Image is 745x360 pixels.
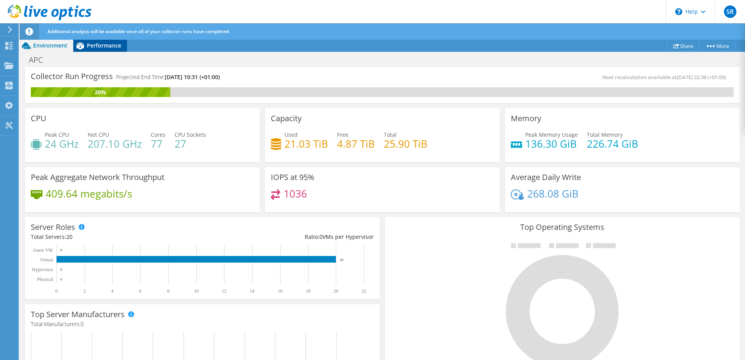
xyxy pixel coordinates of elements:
span: 0 [320,233,323,240]
h4: 4.87 TiB [337,139,375,148]
h4: 21.03 TiB [284,139,328,148]
div: Total Servers: [31,233,202,241]
h4: 27 [175,139,206,148]
text: 22 [362,288,366,294]
h4: Projected End Time: [116,73,220,81]
text: 4 [111,288,113,294]
text: 0 [60,248,62,252]
h3: Peak Aggregate Network Throughput [31,173,164,182]
text: 0 [55,288,58,294]
span: CPU Sockets [175,131,206,138]
h3: Server Roles [31,223,75,231]
text: Physical [37,277,53,282]
text: 18 [306,288,311,294]
text: 14 [250,288,254,294]
text: 0 [60,277,62,281]
h4: 77 [151,139,166,148]
h4: 24 GHz [45,139,79,148]
text: 20 [340,258,344,262]
text: 16 [278,288,282,294]
div: 20% [31,88,170,97]
h3: Capacity [271,114,302,123]
h3: IOPS at 95% [271,173,314,182]
span: Environment [33,42,67,49]
span: [DATE] 10:31 (+01:00) [165,73,220,81]
span: Next recalculation available at [602,74,730,81]
text: 8 [167,288,169,294]
span: Performance [87,42,121,49]
text: Virtual [40,257,53,263]
h4: 409.64 megabits/s [46,189,132,198]
span: Peak CPU [45,131,69,138]
div: Ratio: VMs per Hypervisor [202,233,374,241]
text: 12 [222,288,226,294]
h3: Memory [511,114,541,123]
text: Hypervisor [32,267,53,272]
span: Peak Memory Usage [525,131,578,138]
span: Total [384,131,397,138]
h1: APC [25,56,55,64]
h3: Top Server Manufacturers [31,310,125,319]
h3: Average Daily Write [511,173,581,182]
text: 0 [60,268,62,272]
h4: 1036 [284,189,307,198]
h4: 25.90 TiB [384,139,427,148]
h4: 136.30 GiB [525,139,578,148]
span: Total Memory [587,131,623,138]
span: SR [724,5,736,18]
h4: 268.08 GiB [527,189,579,198]
a: Share [667,40,699,52]
h4: 207.10 GHz [88,139,142,148]
span: Used [284,131,298,138]
span: 20 [66,233,72,240]
text: Guest VM [33,247,53,253]
span: Cores [151,131,166,138]
text: 2 [83,288,86,294]
h4: Total Manufacturers: [31,320,374,328]
h3: Top Operating Systems [391,223,734,231]
a: More [699,40,735,52]
span: Additional analysis will be available once all of your collector runs have completed. [48,28,230,35]
text: 6 [139,288,141,294]
span: [DATE] 22:36 (+01:00) [677,74,726,81]
h3: CPU [31,114,46,123]
h4: 226.74 GiB [587,139,638,148]
svg: \n [675,8,682,15]
span: Free [337,131,348,138]
text: 10 [194,288,199,294]
span: 0 [81,320,84,328]
text: 20 [334,288,338,294]
span: Net CPU [88,131,109,138]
